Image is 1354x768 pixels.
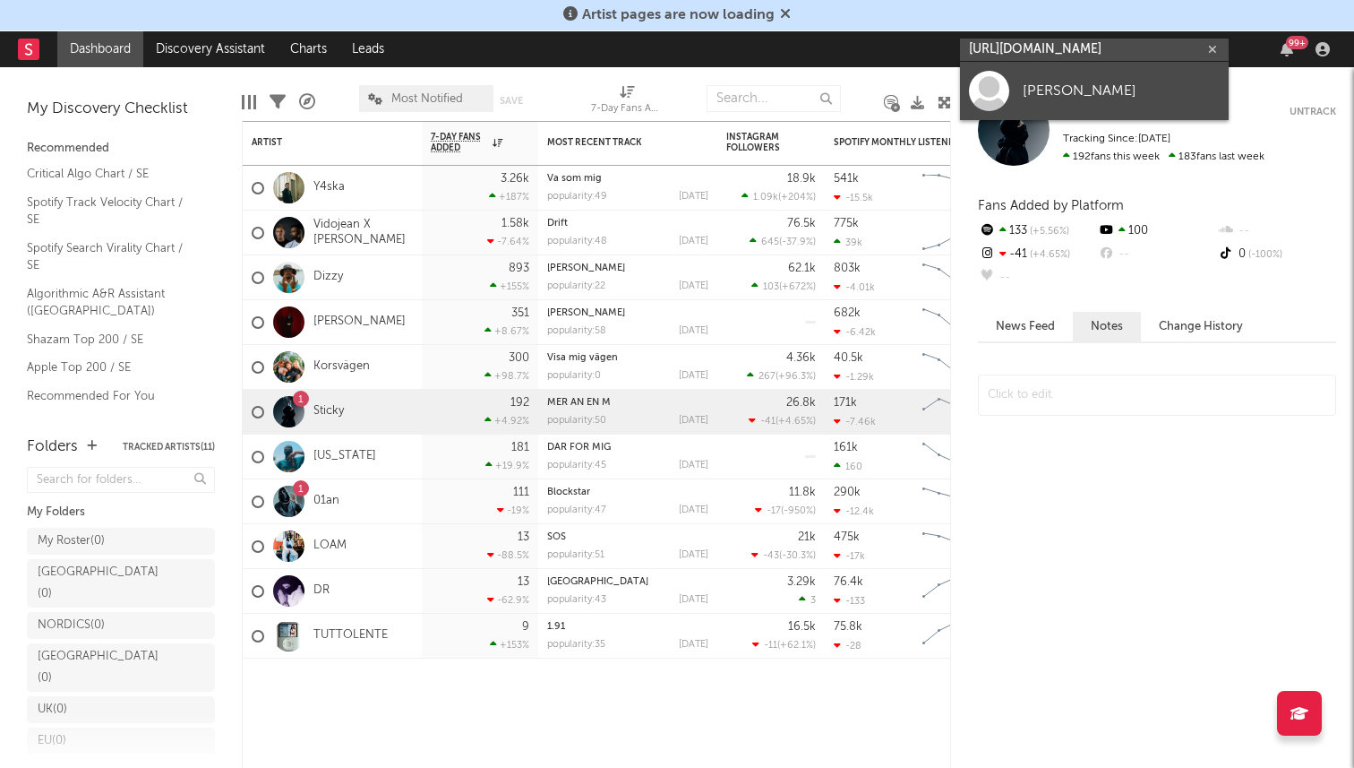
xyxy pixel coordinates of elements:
div: 893 [509,263,529,274]
a: SOS [547,532,566,542]
span: +96.3 % [778,372,813,382]
div: +19.9 % [485,460,529,471]
div: -- [978,266,1097,289]
svg: Chart title [914,211,995,255]
div: -7.46k [834,416,876,427]
div: -7.64 % [487,236,529,247]
div: 351 [511,307,529,319]
div: 181 [511,442,529,453]
div: 475k [834,531,860,543]
div: [DATE] [679,326,708,336]
div: 803k [834,263,861,274]
input: Search... [707,85,841,112]
div: [DATE] [679,505,708,515]
div: 16.5k [788,621,816,633]
div: A&R Pipeline [299,76,315,128]
a: Discovery Assistant [143,31,278,67]
span: Tracking Since: [DATE] [1063,134,1170,144]
div: 76.4k [834,576,863,588]
div: popularity: 45 [547,461,606,470]
div: [DATE] [679,281,708,291]
div: 192 [510,397,529,409]
div: -41 [978,243,1097,266]
div: -- [1097,243,1216,266]
div: -19 % [497,505,529,516]
div: 4.36k [786,352,816,364]
a: Korsvägen [313,359,370,375]
a: [GEOGRAPHIC_DATA](0) [27,643,215,692]
a: UK(0) [27,696,215,723]
div: -17k [834,550,865,562]
span: +4.65 % [778,417,813,427]
a: Critical Algo Chart / SE [27,164,197,184]
div: 7-Day Fans Added (7-Day Fans Added) [591,99,663,120]
div: [DATE] [679,595,708,605]
svg: Chart title [914,300,995,345]
div: -12.4k [834,505,874,517]
span: 103 [763,282,779,292]
div: -- [1217,220,1336,243]
div: [GEOGRAPHIC_DATA] ( 0 ) [38,646,164,689]
div: Spotify Monthly Listeners [834,137,968,148]
div: ( ) [747,370,816,382]
div: +187 % [489,191,529,203]
svg: Chart title [914,479,995,524]
button: News Feed [978,312,1073,341]
div: 39k [834,237,862,248]
svg: Chart title [914,614,995,659]
span: 183 fans last week [1063,151,1264,162]
div: 7-Day Fans Added (7-Day Fans Added) [591,76,663,128]
div: ( ) [741,191,816,203]
div: 1.58k [501,218,529,229]
a: [PERSON_NAME] [547,308,625,318]
div: Artist [252,137,386,148]
div: 171k [834,397,857,409]
span: -43 [763,551,779,561]
a: MER ÄN EN M [547,398,611,408]
span: 3 [810,596,816,606]
span: +204 % [781,193,813,203]
div: ( ) [749,415,816,427]
a: Shazam Top 200 / SE [27,330,197,349]
span: Dismiss [780,8,791,22]
div: +153 % [490,639,529,651]
div: ( ) [751,280,816,292]
div: -62.9 % [487,594,529,606]
div: 40.5k [834,352,863,364]
div: 111 [513,487,529,498]
div: 775k [834,218,859,229]
span: Artist pages are now loading [582,8,775,22]
span: 192 fans this week [1063,151,1160,162]
div: My Roster ( 0 ) [38,531,105,552]
div: popularity: 51 [547,550,604,560]
div: 11.8k [789,487,816,498]
a: LOAM [313,539,347,554]
span: Most Notified [391,93,463,105]
span: -100 % [1246,250,1282,260]
a: DR [313,583,330,599]
div: -28 [834,640,861,652]
a: Algorithmic A&R Assistant ([GEOGRAPHIC_DATA]) [27,284,197,321]
button: Tracked Artists(11) [123,443,215,452]
div: Drift [547,219,708,229]
a: EU(0) [27,728,215,755]
div: Berlin [547,577,708,587]
div: +98.7 % [484,370,529,382]
a: [PERSON_NAME] [313,315,406,330]
a: [PERSON_NAME] [547,263,625,273]
svg: Chart title [914,569,995,614]
span: -37.9 % [782,237,813,247]
input: Search for folders... [27,467,215,493]
span: Fans Added by Platform [978,199,1124,212]
a: Apple Top 200 / SE [27,358,197,377]
a: Vidojean X [PERSON_NAME] [313,218,413,248]
svg: Chart title [914,255,995,300]
a: [GEOGRAPHIC_DATA](0) [27,559,215,608]
div: popularity: 0 [547,371,601,381]
div: Va som mig [547,174,708,184]
span: -30.3 % [782,551,813,561]
div: Instagram Followers [726,132,789,153]
div: -1.29k [834,371,874,383]
div: [DATE] [679,640,708,650]
div: -4.01k [834,281,875,293]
